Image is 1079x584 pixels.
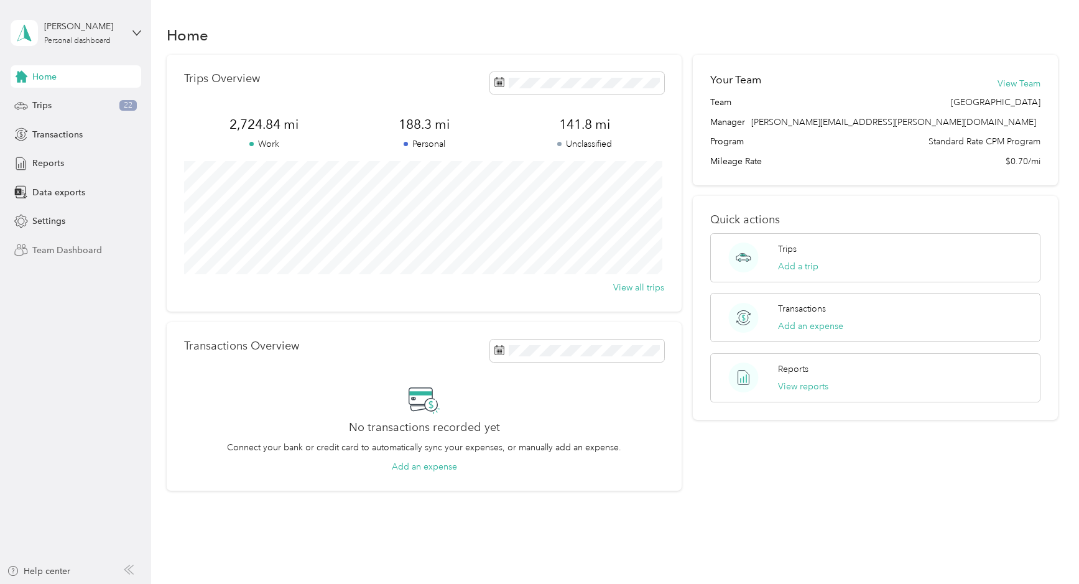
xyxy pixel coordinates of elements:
span: Transactions [32,128,83,141]
span: Manager [710,116,745,129]
span: [GEOGRAPHIC_DATA] [951,96,1040,109]
span: Team Dashboard [32,244,102,257]
button: Add an expense [778,320,843,333]
button: Help center [7,565,70,578]
span: $0.70/mi [1006,155,1040,168]
h1: Home [167,29,208,42]
span: Trips [32,99,52,112]
p: Work [184,137,344,151]
p: Connect your bank or credit card to automatically sync your expenses, or manually add an expense. [227,441,621,454]
p: Unclassified [504,137,664,151]
iframe: Everlance-gr Chat Button Frame [1009,514,1079,584]
span: Settings [32,215,65,228]
div: [PERSON_NAME] [44,20,122,33]
span: Home [32,70,57,83]
span: 22 [119,100,137,111]
p: Reports [778,363,808,376]
span: Standard Rate CPM Program [928,135,1040,148]
span: Program [710,135,744,148]
span: 141.8 mi [504,116,664,133]
button: View reports [778,380,828,393]
span: Reports [32,157,64,170]
span: 188.3 mi [344,116,504,133]
p: Quick actions [710,213,1040,226]
h2: Your Team [710,72,761,88]
span: 2,724.84 mi [184,116,344,133]
h2: No transactions recorded yet [349,421,500,434]
div: Personal dashboard [44,37,111,45]
p: Transactions Overview [184,340,299,353]
p: Trips [778,243,797,256]
button: View Team [998,77,1040,90]
span: Team [710,96,731,109]
span: Data exports [32,186,85,199]
button: Add a trip [778,260,818,273]
span: Mileage Rate [710,155,762,168]
p: Personal [344,137,504,151]
button: Add an expense [392,460,457,473]
p: Transactions [778,302,826,315]
button: View all trips [613,281,664,294]
p: Trips Overview [184,72,260,85]
span: [PERSON_NAME][EMAIL_ADDRESS][PERSON_NAME][DOMAIN_NAME] [751,117,1036,127]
